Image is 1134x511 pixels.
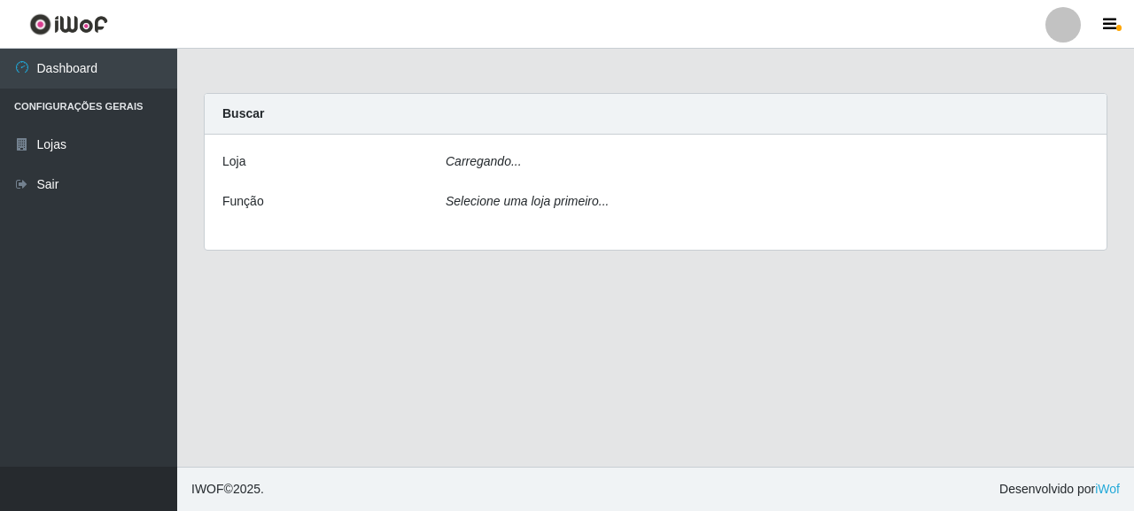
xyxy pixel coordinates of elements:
strong: Buscar [222,106,264,120]
label: Função [222,192,264,211]
span: IWOF [191,482,224,496]
span: © 2025 . [191,480,264,499]
i: Carregando... [446,154,522,168]
span: Desenvolvido por [999,480,1120,499]
img: CoreUI Logo [29,13,108,35]
a: iWof [1095,482,1120,496]
i: Selecione uma loja primeiro... [446,194,609,208]
label: Loja [222,152,245,171]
